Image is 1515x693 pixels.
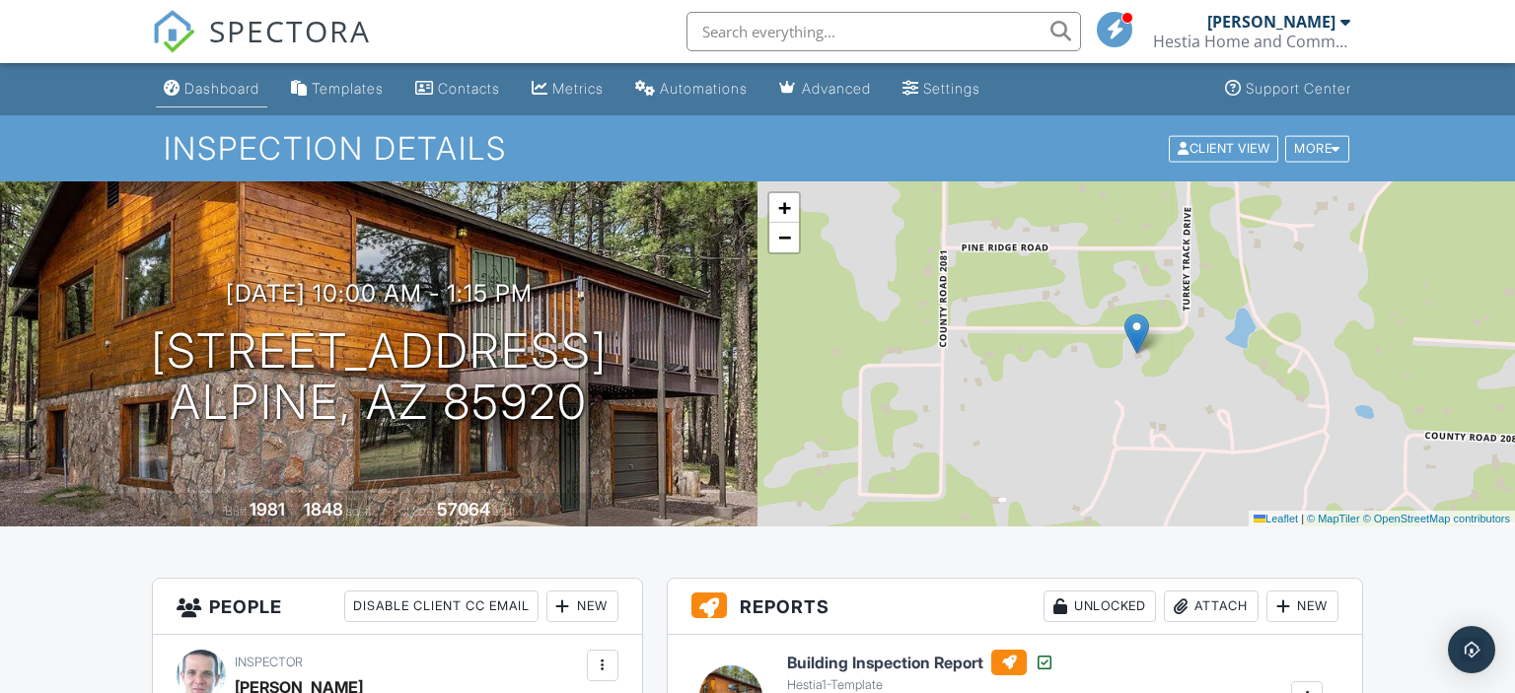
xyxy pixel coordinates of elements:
[552,80,604,97] div: Metrics
[1164,590,1259,622] div: Attach
[250,499,285,520] div: 1981
[164,131,1350,166] h1: Inspection Details
[1124,313,1149,354] img: Marker
[283,71,392,107] a: Templates
[153,579,642,635] h3: People
[346,504,374,519] span: sq. ft.
[778,225,791,249] span: −
[802,80,871,97] div: Advanced
[769,193,799,223] a: Zoom in
[438,80,500,97] div: Contacts
[1167,140,1283,155] a: Client View
[660,80,748,97] div: Automations
[524,71,612,107] a: Metrics
[1246,80,1351,97] div: Support Center
[668,579,1363,635] h3: Reports
[546,590,618,622] div: New
[152,27,371,68] a: SPECTORA
[923,80,980,97] div: Settings
[407,71,508,107] a: Contacts
[1217,71,1359,107] a: Support Center
[1207,12,1335,32] div: [PERSON_NAME]
[1169,135,1278,162] div: Client View
[1448,626,1495,673] div: Open Intercom Messenger
[209,10,371,51] span: SPECTORA
[312,80,384,97] div: Templates
[769,223,799,252] a: Zoom out
[156,71,267,107] a: Dashboard
[152,10,195,53] img: The Best Home Inspection Software - Spectora
[151,325,608,430] h1: [STREET_ADDRESS] Alpine, AZ 85920
[686,12,1081,51] input: Search everything...
[1044,590,1156,622] div: Unlocked
[1307,513,1360,524] a: © MapTiler
[771,71,879,107] a: Advanced
[493,504,518,519] span: sq.ft.
[1301,513,1304,524] span: |
[1254,513,1298,524] a: Leaflet
[393,504,434,519] span: Lot Size
[226,280,533,307] h3: [DATE] 10:00 am - 1:15 pm
[437,499,490,520] div: 57064
[787,650,1054,675] h6: Building Inspection Report
[627,71,756,107] a: Automations (Basic)
[1153,32,1350,51] div: Hestia Home and Commercial Inspections
[225,504,247,519] span: Built
[778,195,791,220] span: +
[344,590,539,622] div: Disable Client CC Email
[304,499,343,520] div: 1848
[787,677,1054,693] div: Hestia1-Template
[235,655,303,669] span: Inspector
[1363,513,1510,524] a: © OpenStreetMap contributors
[1266,590,1338,622] div: New
[184,80,259,97] div: Dashboard
[895,71,988,107] a: Settings
[1285,135,1349,162] div: More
